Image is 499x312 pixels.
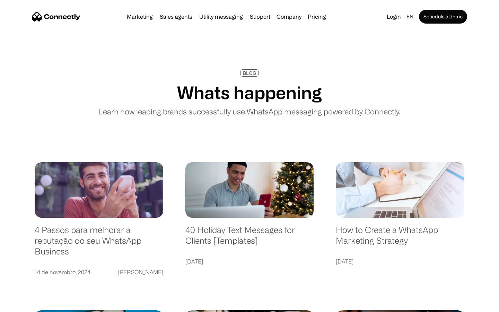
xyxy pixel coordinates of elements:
div: [DATE] [336,257,353,266]
div: en [406,12,413,21]
a: Utility messaging [196,14,246,19]
p: Learn how leading brands successfully use WhatsApp messaging powered by Connectly. [99,106,400,117]
div: 14 de novembro, 2024 [35,267,90,277]
a: Marketing [124,14,156,19]
aside: Language selected: English [7,300,42,310]
a: 40 Holiday Text Messages for Clients [Templates] [185,225,314,253]
a: Login [384,12,404,21]
h1: Whats happening [177,82,322,103]
div: BLOG [243,70,256,76]
div: [DATE] [185,257,203,266]
a: How to Create a WhatsApp Marketing Strategy [336,225,464,253]
a: Pricing [305,14,329,19]
a: Sales agents [157,14,195,19]
a: Schedule a demo [419,10,467,24]
div: Company [277,12,301,21]
a: Support [247,14,273,19]
a: 4 Passos para melhorar a reputação do seu WhatsApp Business [35,225,163,263]
ul: Language list [14,300,42,310]
div: [PERSON_NAME] [118,267,163,277]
